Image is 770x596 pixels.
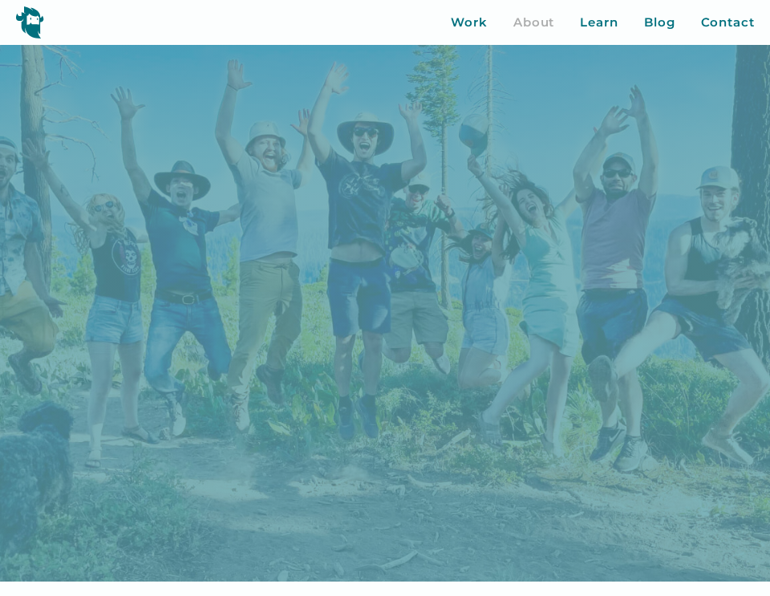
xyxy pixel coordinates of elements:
a: About [513,14,555,32]
img: yeti logo icon [15,6,44,39]
a: Work [451,14,488,32]
a: Contact [701,14,755,32]
a: Learn [580,14,618,32]
a: Blog [644,14,675,32]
